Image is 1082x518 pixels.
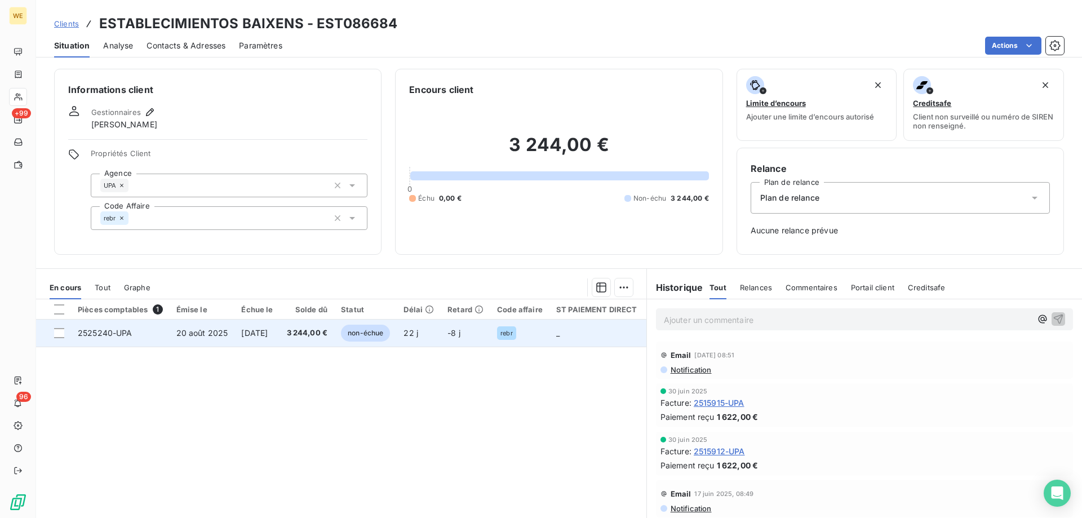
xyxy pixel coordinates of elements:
[908,283,946,292] span: Creditsafe
[694,352,734,358] span: [DATE] 08:51
[660,397,691,409] span: Facture :
[124,283,150,292] span: Graphe
[128,213,138,223] input: Ajouter une valeur
[669,504,712,513] span: Notification
[95,283,110,292] span: Tout
[68,83,367,96] h6: Informations client
[239,40,282,51] span: Paramètres
[671,193,709,203] span: 3 244,00 €
[556,305,637,314] div: ST PAIEMENT DIRECT
[9,7,27,25] div: WE
[104,182,116,189] span: UPA
[751,162,1050,175] h6: Relance
[128,180,138,191] input: Ajouter une valeur
[341,325,390,342] span: non-échue
[668,388,708,395] span: 30 juin 2025
[91,119,157,130] span: [PERSON_NAME]
[403,305,434,314] div: Délai
[104,215,116,222] span: rebr
[78,328,132,338] span: 2525240-UPA
[12,108,31,118] span: +99
[447,305,484,314] div: Retard
[786,283,837,292] span: Commentaires
[439,193,462,203] span: 0,00 €
[407,184,412,193] span: 0
[50,283,81,292] span: En cours
[176,328,228,338] span: 20 août 2025
[409,83,473,96] h6: Encours client
[913,112,1054,130] span: Client non surveillé ou numéro de SIREN non renseigné.
[16,392,31,402] span: 96
[54,40,90,51] span: Situation
[669,365,712,374] span: Notification
[78,304,163,315] div: Pièces comptables
[91,108,141,117] span: Gestionnaires
[54,18,79,29] a: Clients
[903,69,1064,141] button: CreditsafeClient non surveillé ou numéro de SIREN non renseigné.
[717,411,759,423] span: 1 622,00 €
[91,149,367,165] span: Propriétés Client
[660,445,691,457] span: Facture :
[447,328,460,338] span: -8 j
[985,37,1041,55] button: Actions
[103,40,133,51] span: Analyse
[709,283,726,292] span: Tout
[671,489,691,498] span: Email
[287,305,328,314] div: Solde dû
[497,305,543,314] div: Code affaire
[851,283,894,292] span: Portail client
[153,304,163,315] span: 1
[556,328,560,338] span: _
[9,493,27,511] img: Logo LeanPay
[99,14,397,34] h3: ESTABLECIMIENTOS BAIXENS - EST086684
[647,281,703,294] h6: Historique
[760,192,819,203] span: Plan de relance
[694,490,753,497] span: 17 juin 2025, 08:49
[740,283,772,292] span: Relances
[409,134,708,167] h2: 3 244,00 €
[746,112,874,121] span: Ajouter une limite d’encours autorisé
[147,40,225,51] span: Contacts & Adresses
[694,445,745,457] span: 2515912-UPA
[633,193,666,203] span: Non-échu
[54,19,79,28] span: Clients
[660,459,715,471] span: Paiement reçu
[500,330,513,337] span: rebr
[341,305,390,314] div: Statut
[418,193,434,203] span: Échu
[746,99,806,108] span: Limite d’encours
[751,225,1050,236] span: Aucune relance prévue
[671,351,691,360] span: Email
[1044,480,1071,507] div: Open Intercom Messenger
[176,305,228,314] div: Émise le
[737,69,897,141] button: Limite d’encoursAjouter une limite d’encours autorisé
[660,411,715,423] span: Paiement reçu
[694,397,744,409] span: 2515915-UPA
[668,436,708,443] span: 30 juin 2025
[717,459,759,471] span: 1 622,00 €
[241,328,268,338] span: [DATE]
[913,99,951,108] span: Creditsafe
[287,327,328,339] span: 3 244,00 €
[241,305,273,314] div: Échue le
[403,328,418,338] span: 22 j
